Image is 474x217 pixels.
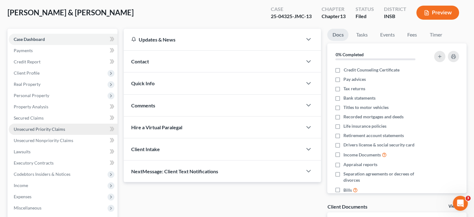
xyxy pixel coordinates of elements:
[131,80,155,86] span: Quick Info
[466,196,471,201] span: 3
[14,37,45,42] span: Case Dashboard
[9,56,117,67] a: Credit Report
[384,13,406,20] div: INSB
[14,70,40,76] span: Client Profile
[343,95,376,101] span: Bank statements
[14,59,41,64] span: Credit Report
[7,8,134,17] span: [PERSON_NAME] & [PERSON_NAME]
[131,124,182,130] span: Hire a Virtual Paralegal
[9,135,117,146] a: Unsecured Nonpriority Claims
[343,132,404,139] span: Retirement account statements
[416,6,459,20] button: Preview
[340,13,346,19] span: 13
[14,48,33,53] span: Payments
[343,104,389,111] span: Titles to motor vehicles
[343,67,399,73] span: Credit Counseling Certificate
[343,187,352,193] span: Bills
[14,115,44,121] span: Secured Claims
[9,112,117,124] a: Secured Claims
[131,102,155,108] span: Comments
[343,171,426,183] span: Separation agreements or decrees of divorces
[343,114,404,120] span: Recorded mortgages and deeds
[453,196,468,211] iframe: Intercom live chat
[9,34,117,45] a: Case Dashboard
[343,161,377,168] span: Appraisal reports
[271,13,312,20] div: 25-04325-JMC-13
[131,36,295,43] div: Updates & News
[343,123,386,129] span: Life insurance policies
[9,157,117,169] a: Executory Contracts
[14,149,31,154] span: Lawsuits
[14,81,41,87] span: Real Property
[448,204,464,209] a: View All
[351,29,372,41] a: Tasks
[384,6,406,13] div: District
[343,142,414,148] span: Drivers license & social security card
[335,52,363,57] strong: 0% Completed
[375,29,400,41] a: Events
[14,93,49,98] span: Personal Property
[9,124,117,135] a: Unsecured Priority Claims
[343,76,366,82] span: Pay advices
[424,29,447,41] a: Timer
[327,203,367,210] div: Client Documents
[327,29,348,41] a: Docs
[356,13,374,20] div: Filed
[14,104,48,109] span: Property Analysis
[131,168,218,174] span: NextMessage: Client Text Notifications
[131,58,149,64] span: Contact
[9,101,117,112] a: Property Analysis
[14,171,70,177] span: Codebtors Insiders & Notices
[271,6,312,13] div: Case
[402,29,422,41] a: Fees
[14,205,41,210] span: Miscellaneous
[9,45,117,56] a: Payments
[131,146,160,152] span: Client Intake
[9,146,117,157] a: Lawsuits
[14,126,65,132] span: Unsecured Priority Claims
[14,194,31,199] span: Expenses
[14,160,54,165] span: Executory Contracts
[343,152,381,158] span: Income Documents
[322,13,346,20] div: Chapter
[14,183,28,188] span: Income
[356,6,374,13] div: Status
[343,86,365,92] span: Tax returns
[14,138,73,143] span: Unsecured Nonpriority Claims
[322,6,346,13] div: Chapter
